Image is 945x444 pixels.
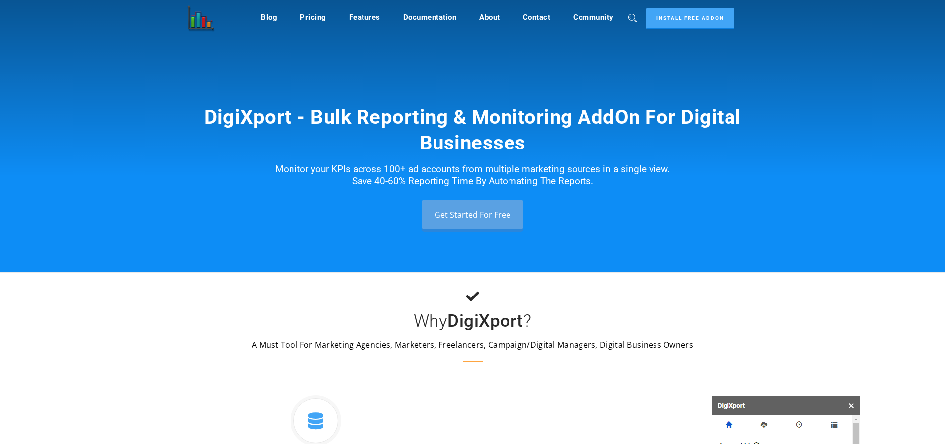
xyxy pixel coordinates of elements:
a: Blog [261,8,277,27]
a: Features [349,8,380,27]
a: Documentation [403,8,457,27]
a: Contact [523,8,551,27]
a: About [479,8,500,27]
a: Pricing [300,8,326,27]
a: Community [573,8,614,27]
a: Get Started For Free [422,200,523,229]
b: DigiXport [447,311,523,331]
a: Install Free Addon [646,8,734,29]
h1: DigiXport - Bulk Reporting & Monitoring AddOn For Digital Businesses [190,104,756,156]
